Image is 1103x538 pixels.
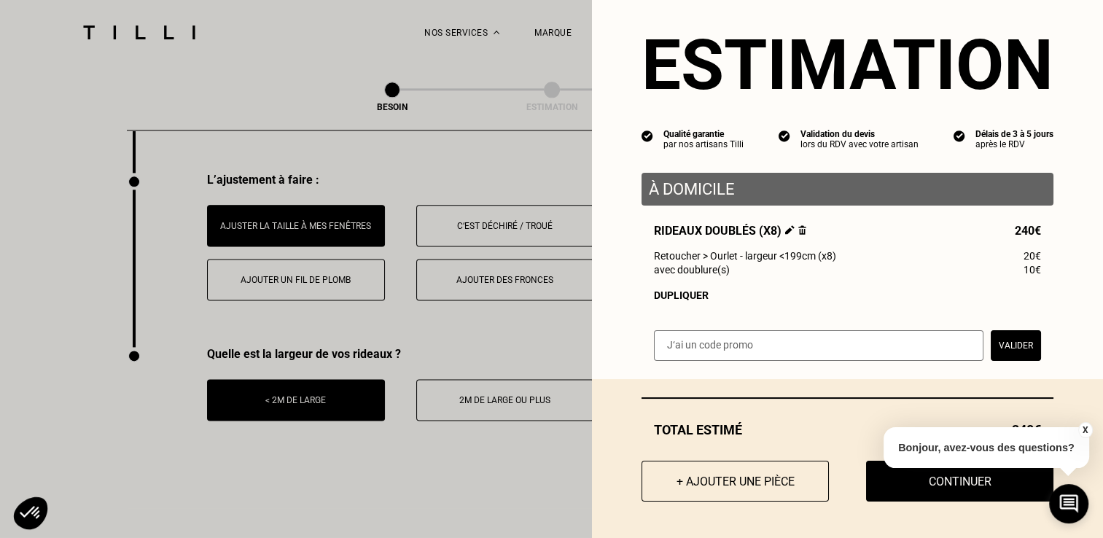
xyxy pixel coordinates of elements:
div: Dupliquer [654,289,1041,301]
div: Délais de 3 à 5 jours [975,129,1053,139]
input: J‘ai un code promo [654,330,983,361]
button: Valider [991,330,1041,361]
div: par nos artisans Tilli [663,139,744,149]
section: Estimation [642,24,1053,106]
button: X [1077,422,1092,438]
span: 20€ [1024,250,1041,262]
button: + Ajouter une pièce [642,461,829,502]
div: Total estimé [642,422,1053,437]
div: Validation du devis [800,129,919,139]
span: avec doublure(s) [654,264,730,276]
div: après le RDV [975,139,1053,149]
img: Supprimer [798,225,806,235]
p: Bonjour, avez-vous des questions? [884,427,1089,468]
span: Retoucher > Ourlet - largeur <199cm (x8) [654,250,836,262]
img: icon list info [779,129,790,142]
span: Rideaux doublés (x8) [654,224,806,238]
img: Éditer [785,225,795,235]
img: icon list info [954,129,965,142]
div: Qualité garantie [663,129,744,139]
button: Continuer [866,461,1053,502]
span: 240€ [1015,224,1041,238]
div: lors du RDV avec votre artisan [800,139,919,149]
p: À domicile [649,180,1046,198]
span: 10€ [1024,264,1041,276]
img: icon list info [642,129,653,142]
